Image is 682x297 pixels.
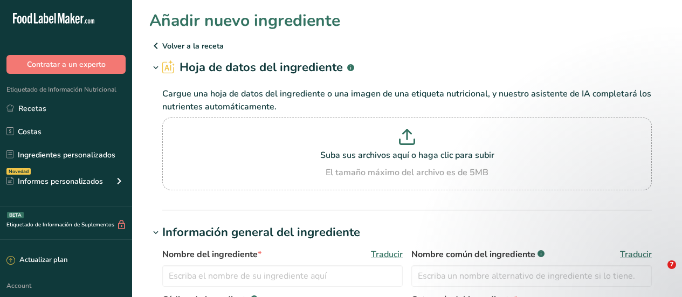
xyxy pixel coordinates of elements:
[371,248,403,261] span: Traducir
[162,224,360,241] div: Información general del ingrediente
[162,59,354,77] h2: Hoja de datos del ingrediente
[162,248,261,261] span: Nombre del ingrediente
[6,168,31,175] div: Novedad
[667,260,676,269] span: 7
[645,260,671,286] iframe: Intercom live chat
[7,212,24,218] div: BETA
[6,176,103,187] div: Informes personalizados
[149,39,665,52] p: Volver a la receta
[165,166,649,179] div: El tamaño máximo del archivo es de 5MB
[162,265,403,287] input: Escriba el nombre de su ingrediente aquí
[411,265,652,287] input: Escriba un nombre alternativo de ingrediente si lo tiene.
[162,87,652,113] p: Cargue una hoja de datos del ingrediente o una imagen de una etiqueta nutricional, y nuestro asis...
[6,55,126,74] button: Contratar a un experto
[149,9,340,33] h1: Añadir nuevo ingrediente
[165,149,649,162] p: Suba sus archivos aquí o haga clic para subir
[620,248,652,261] span: Traducir
[6,255,67,266] div: Actualizar plan
[411,248,545,261] span: Nombre común del ingrediente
